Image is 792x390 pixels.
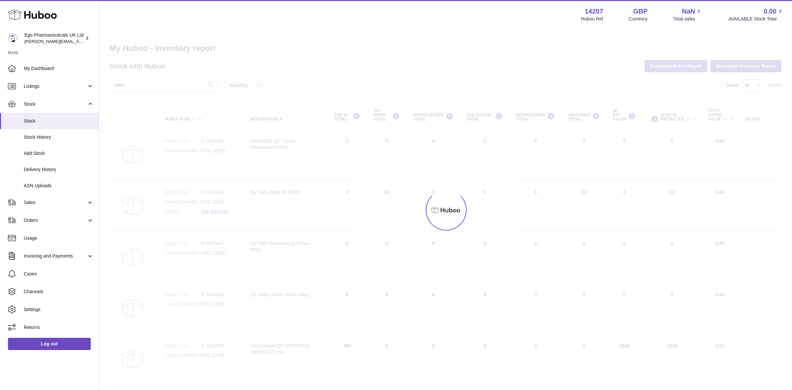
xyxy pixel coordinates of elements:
[24,253,87,259] span: Invoicing and Payments
[633,7,647,16] strong: GBP
[24,324,94,331] span: Returns
[24,306,94,313] span: Settings
[24,199,87,206] span: Sales
[8,33,18,43] img: jane.bates@egopharm.com
[673,7,703,22] a: NaN Total sales
[24,217,87,224] span: Orders
[24,150,94,157] span: Add Stock
[24,101,87,107] span: Stock
[764,7,776,16] span: 0.00
[682,7,695,16] span: NaN
[728,16,784,22] span: AVAILABLE Stock Total
[24,183,94,189] span: ASN Uploads
[24,83,87,89] span: Listings
[581,16,603,22] div: Huboo Ref
[8,338,91,350] a: Log out
[24,65,94,72] span: My Dashboard
[24,289,94,295] span: Channels
[24,134,94,140] span: Stock History
[24,32,84,45] div: Ego Pharmaceuticals UK Ltd
[24,235,94,241] span: Usage
[24,118,94,124] span: Stock
[728,7,784,22] a: 0.00 AVAILABLE Stock Total
[24,166,94,173] span: Delivery History
[673,16,703,22] span: Total sales
[24,39,168,44] span: [PERSON_NAME][EMAIL_ADDRESS][PERSON_NAME][DOMAIN_NAME]
[585,7,603,16] strong: 14207
[629,16,648,22] div: Currency
[24,271,94,277] span: Cases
